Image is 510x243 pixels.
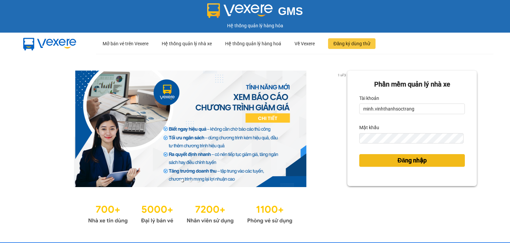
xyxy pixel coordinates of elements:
img: logo 2 [207,3,273,18]
div: Mở bán vé trên Vexere [103,33,148,54]
button: previous slide / item [33,71,42,187]
label: Mật khẩu [359,122,379,133]
li: slide item 1 [181,179,184,182]
button: Đăng ký dùng thử [328,38,376,49]
label: Tài khoản [359,93,379,104]
div: Về Vexere [295,33,315,54]
div: Hệ thống quản lý hàng hoá [225,33,281,54]
span: Đăng nhập [397,156,427,165]
li: slide item 2 [189,179,192,182]
img: Statistics.png [88,200,293,226]
div: Hệ thống quản lý hàng hóa [2,22,508,29]
li: slide item 3 [197,179,200,182]
button: Đăng nhập [359,154,465,167]
div: Phần mềm quản lý nhà xe [359,79,465,90]
span: Đăng ký dùng thử [333,40,370,47]
img: mbUUG5Q.png [17,33,83,55]
input: Mật khẩu [359,133,463,144]
span: GMS [278,5,303,17]
button: next slide / item [338,71,347,187]
p: 1 of 3 [336,71,347,79]
div: Hệ thống quản lý nhà xe [162,33,212,54]
input: Tài khoản [359,104,465,114]
a: GMS [207,10,303,15]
